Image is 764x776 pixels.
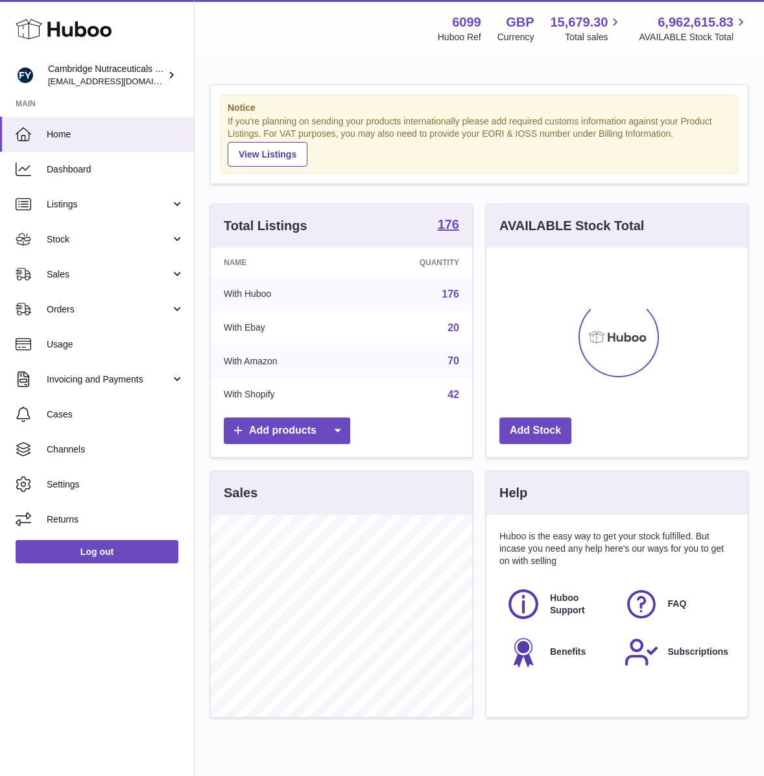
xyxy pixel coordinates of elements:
span: Returns [47,513,184,526]
h3: Help [499,484,527,502]
a: 6,962,615.83 AVAILABLE Stock Total [639,14,748,43]
span: Cases [47,408,184,421]
a: Huboo Support [506,587,611,622]
a: Add Stock [499,417,571,444]
th: Name [211,248,354,277]
span: Stock [47,233,171,246]
img: huboo@camnutra.com [16,65,35,85]
span: Usage [47,338,184,351]
td: With Shopify [211,378,354,412]
span: [EMAIL_ADDRESS][DOMAIN_NAME] [48,76,191,86]
a: View Listings [228,142,307,167]
span: Huboo Support [550,592,610,617]
div: Huboo Ref [438,31,481,43]
span: 6,962,615.83 [658,14,734,31]
td: With Ebay [211,311,354,345]
span: Orders [47,303,171,316]
a: 176 [438,218,459,233]
span: 15,679.30 [550,14,608,31]
a: 20 [448,322,459,333]
a: Log out [16,540,178,563]
span: Listings [47,198,171,211]
span: Benefits [550,646,586,658]
span: Sales [47,268,171,281]
td: With Huboo [211,277,354,311]
a: 15,679.30 Total sales [550,14,623,43]
strong: Notice [228,102,731,114]
strong: 6099 [452,14,481,31]
a: 176 [442,288,459,300]
strong: 176 [438,218,459,231]
h3: AVAILABLE Stock Total [499,217,644,235]
a: Benefits [506,635,611,670]
span: Subscriptions [668,646,728,658]
span: Dashboard [47,163,184,176]
strong: GBP [506,14,534,31]
span: AVAILABLE Stock Total [639,31,748,43]
span: Channels [47,443,184,456]
span: Home [47,128,184,141]
h3: Sales [224,484,257,502]
span: Invoicing and Payments [47,373,171,386]
span: FAQ [668,598,687,610]
a: 42 [448,389,459,400]
a: 70 [448,355,459,366]
h3: Total Listings [224,217,307,235]
div: If you're planning on sending your products internationally please add required customs informati... [228,115,731,166]
span: Settings [47,478,184,491]
a: Add products [224,417,350,444]
span: Total sales [565,31,623,43]
div: Cambridge Nutraceuticals Ltd [48,63,165,88]
th: Quantity [354,248,472,277]
a: FAQ [624,587,729,622]
a: Subscriptions [624,635,729,670]
div: Currency [497,31,534,43]
p: Huboo is the easy way to get your stock fulfilled. But incase you need any help here's our ways f... [499,530,735,567]
td: With Amazon [211,344,354,378]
